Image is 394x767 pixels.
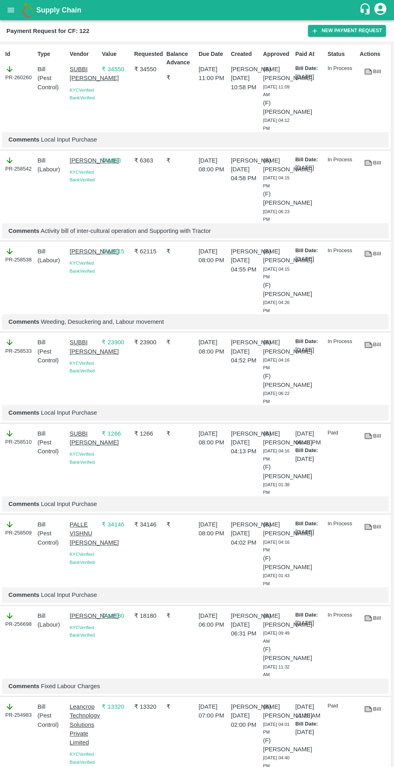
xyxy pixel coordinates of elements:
[166,247,195,256] p: ₹
[70,361,94,366] span: KYC Verified
[5,247,34,264] div: PR-258538
[134,702,163,711] p: ₹ 13320
[231,711,260,729] p: [DATE] 02:00 PM
[295,728,324,736] p: [DATE]
[231,247,260,256] p: [PERSON_NAME]
[263,463,292,481] p: (F) [PERSON_NAME]
[199,65,228,83] p: [DATE] 11:00 PM
[328,611,357,619] p: In Process
[70,50,98,58] p: Vendor
[37,347,66,365] p: ( Pest Control )
[37,611,66,620] p: Bill
[360,611,386,625] a: Bill
[70,368,94,373] span: Bank Verified
[5,156,34,173] div: PR-258542
[263,267,289,280] span: [DATE] 04:15 PM
[8,682,382,691] p: Fixed Labour Charges
[70,177,94,182] span: Bank Verified
[70,170,94,175] span: KYC Verified
[37,65,66,74] p: Bill
[8,226,382,235] p: Activity bill of inter-cultural operation and Supporting with Tractor
[263,573,289,586] span: [DATE] 01:43 PM
[166,429,195,438] p: ₹
[263,554,292,572] p: (F) [PERSON_NAME]
[37,247,66,256] p: Bill
[37,165,66,174] p: ( Labour )
[328,338,357,345] p: In Process
[328,429,357,437] p: Paid
[102,429,131,438] p: ₹ 1266
[70,752,94,757] span: KYC Verified
[360,65,386,79] a: Bill
[199,429,228,447] p: [DATE] 08:00 PM
[37,702,66,711] p: Bill
[295,65,324,72] p: Bill Date:
[37,256,66,265] p: ( Labour )
[360,156,386,170] a: Bill
[199,520,228,538] p: [DATE] 08:00 PM
[263,84,289,97] span: [DATE] 11:09 AM
[199,702,228,720] p: [DATE] 07:00 PM
[360,429,386,443] a: Bill
[70,95,94,100] span: Bank Verified
[295,447,324,454] p: Bill Date:
[70,247,98,256] p: [PERSON_NAME]
[263,50,292,58] p: Approved
[360,247,386,261] a: Bill
[295,247,324,255] p: Bill Date:
[263,156,292,174] p: (B) [PERSON_NAME]
[5,429,34,446] div: PR-258510
[5,338,34,355] div: PR-258533
[263,209,289,222] span: [DATE] 06:23 PM
[134,611,163,620] p: ₹ 18180
[70,156,98,165] p: [PERSON_NAME]
[199,156,228,174] p: [DATE] 08:00 PM
[263,736,292,754] p: (F) [PERSON_NAME]
[231,702,260,711] p: [PERSON_NAME]
[328,520,357,528] p: In Process
[8,135,382,144] p: Local Input Purchase
[263,118,289,131] span: [DATE] 04:12 PM
[263,645,292,663] p: (F) [PERSON_NAME]
[263,99,292,117] p: (F) [PERSON_NAME]
[263,372,292,390] p: (F) [PERSON_NAME]
[231,65,260,74] p: [PERSON_NAME]
[263,65,292,83] p: (B) [PERSON_NAME]
[5,611,34,628] div: PR-256698
[199,338,228,356] p: [DATE] 08:00 PM
[102,611,131,620] p: ₹ 18180
[231,156,260,165] p: [PERSON_NAME]
[36,4,359,16] a: Supply Chain
[199,50,228,58] p: Due Date
[295,156,324,164] p: Bill Date:
[134,50,163,58] p: Requested
[263,247,292,265] p: (B) [PERSON_NAME]
[5,520,34,537] div: PR-258509
[70,429,98,447] p: SUBBI [PERSON_NAME]
[70,520,98,547] p: PALLE VISHNU [PERSON_NAME]
[37,438,66,456] p: ( Pest Control )
[263,631,289,644] span: [DATE] 09:49 AM
[295,50,324,58] p: Paid At
[8,683,39,689] b: Comments
[295,429,324,447] p: [DATE] 06:43 PM
[70,269,94,273] span: Bank Verified
[134,338,163,347] p: ₹ 23900
[102,520,131,529] p: ₹ 34146
[231,620,260,638] p: [DATE] 06:31 PM
[263,611,292,629] p: (B) [PERSON_NAME]
[37,156,66,165] p: Bill
[263,702,292,720] p: (B) [PERSON_NAME]
[70,460,94,465] span: Bank Verified
[102,156,131,165] p: ₹ 6363
[70,633,94,637] span: Bank Verified
[37,429,66,438] p: Bill
[263,540,289,553] span: [DATE] 04:16 PM
[373,2,388,19] div: account of current user
[263,358,289,370] span: [DATE] 04:16 PM
[231,256,260,274] p: [DATE] 04:55 PM
[295,702,324,720] p: [DATE] 11:20 AM
[8,500,382,508] p: Local Input Purchase
[134,429,163,438] p: ₹ 1266
[8,590,382,599] p: Local Input Purchase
